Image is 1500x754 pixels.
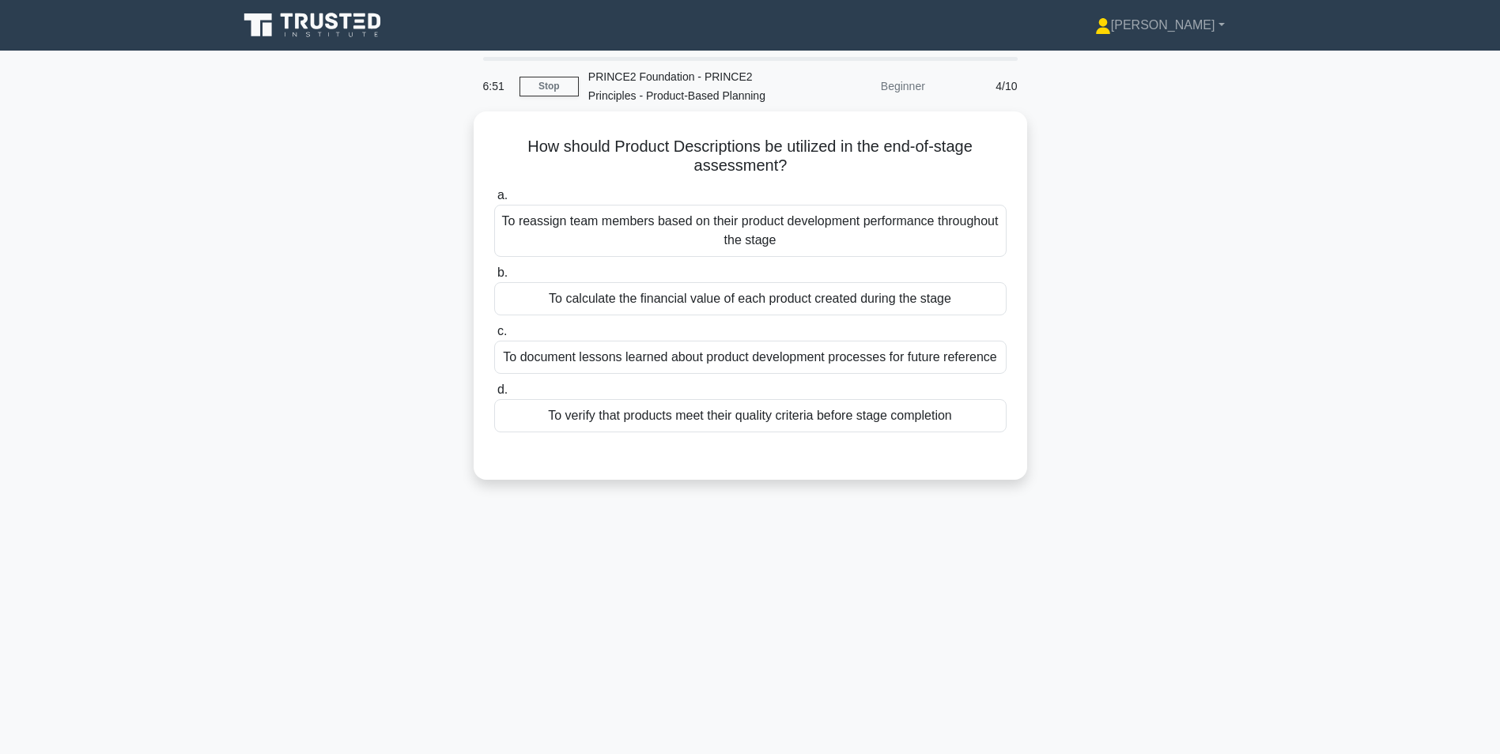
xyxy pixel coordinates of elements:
[494,399,1007,432] div: To verify that products meet their quality criteria before stage completion
[497,266,508,279] span: b.
[474,70,520,102] div: 6:51
[494,205,1007,257] div: To reassign team members based on their product development performance throughout the stage
[935,70,1027,102] div: 4/10
[494,341,1007,374] div: To document lessons learned about product development processes for future reference
[520,77,579,96] a: Stop
[1057,9,1263,41] a: [PERSON_NAME]
[579,61,796,111] div: PRINCE2 Foundation - PRINCE2 Principles - Product-Based Planning
[497,324,507,337] span: c.
[497,383,508,396] span: d.
[497,188,508,202] span: a.
[494,282,1007,315] div: To calculate the financial value of each product created during the stage
[493,137,1008,176] h5: How should Product Descriptions be utilized in the end-of-stage assessment?
[796,70,935,102] div: Beginner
